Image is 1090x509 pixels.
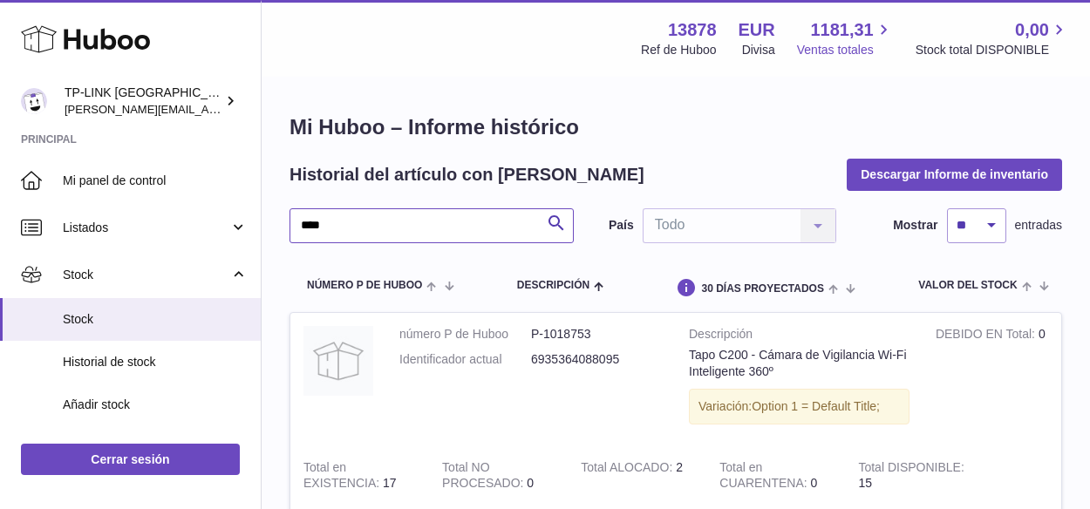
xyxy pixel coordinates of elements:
[63,173,248,189] span: Mi panel de control
[689,347,909,380] div: Tapo C200 - Cámara de Vigilancia Wi-Fi Inteligente 360º
[916,18,1069,58] a: 0,00 Stock total DISPONIBLE
[399,351,531,368] dt: Identificador actual
[689,389,909,424] div: Variación:
[63,311,248,328] span: Stock
[701,283,823,295] span: 30 DÍAS PROYECTADOS
[609,217,634,234] label: País
[429,446,568,506] td: 0
[290,446,429,506] td: 17
[290,113,1062,141] h1: Mi Huboo – Informe histórico
[531,326,663,343] dd: P-1018753
[797,18,894,58] a: 1181,31 Ventas totales
[581,460,676,478] strong: Total ALOCADO
[918,280,1017,291] span: Valor del stock
[810,18,873,42] span: 1181,31
[916,42,1069,58] span: Stock total DISPONIBLE
[63,220,229,236] span: Listados
[752,399,880,413] span: Option 1 = Default Title;
[689,326,909,347] strong: Descripción
[668,18,717,42] strong: 13878
[21,444,240,475] a: Cerrar sesión
[742,42,775,58] div: Divisa
[517,280,589,291] span: Descripción
[739,18,775,42] strong: EUR
[797,42,894,58] span: Ventas totales
[65,85,221,118] div: TP-LINK [GEOGRAPHIC_DATA], SOCIEDAD LIMITADA
[303,326,373,396] img: product image
[568,446,706,506] td: 2
[845,446,984,506] td: 15
[63,439,248,456] span: Historial de entregas
[303,460,383,495] strong: Total en EXISTENCIA
[63,397,248,413] span: Añadir stock
[63,354,248,370] span: Historial de stock
[719,460,810,495] strong: Total en CUARENTENA
[63,267,229,283] span: Stock
[307,280,422,291] span: número P de Huboo
[290,163,644,187] h2: Historial del artículo con [PERSON_NAME]
[442,460,527,495] strong: Total NO PROCESADO
[893,217,937,234] label: Mostrar
[847,159,1062,190] button: Descargar Informe de inventario
[923,313,1061,446] td: 0
[399,326,531,343] dt: número P de Huboo
[531,351,663,368] dd: 6935364088095
[936,327,1039,345] strong: DEBIDO EN Total
[1015,18,1049,42] span: 0,00
[1015,217,1062,234] span: entradas
[65,102,350,116] span: [PERSON_NAME][EMAIL_ADDRESS][DOMAIN_NAME]
[641,42,716,58] div: Ref de Huboo
[811,476,818,490] span: 0
[21,88,47,114] img: celia.yan@tp-link.com
[858,460,964,478] strong: Total DISPONIBLE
